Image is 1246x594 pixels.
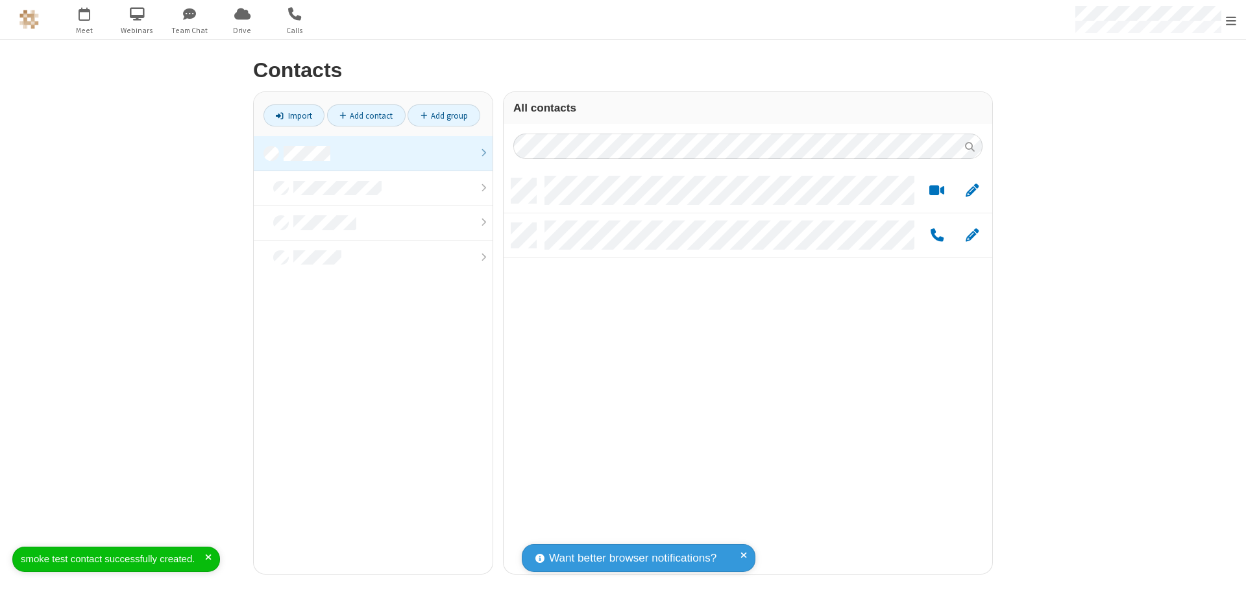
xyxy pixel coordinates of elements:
button: Start a video meeting [924,183,949,199]
span: Meet [60,25,109,36]
a: Add contact [327,104,406,126]
span: Want better browser notifications? [549,550,716,567]
span: Webinars [113,25,162,36]
button: Edit [959,228,984,244]
a: Add group [408,104,480,126]
div: grid [504,169,992,574]
button: Call by phone [924,228,949,244]
a: Import [263,104,324,126]
button: Edit [959,183,984,199]
div: smoke test contact successfully created. [21,552,205,567]
span: Team Chat [165,25,214,36]
img: QA Selenium DO NOT DELETE OR CHANGE [19,10,39,29]
span: Drive [218,25,267,36]
span: Calls [271,25,319,36]
h2: Contacts [253,59,993,82]
h3: All contacts [513,102,983,114]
